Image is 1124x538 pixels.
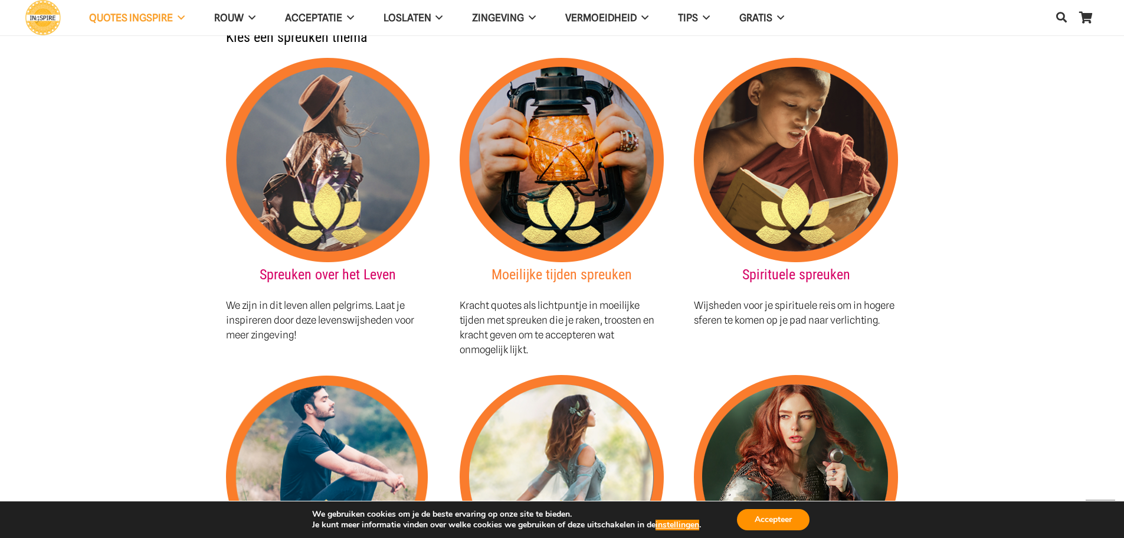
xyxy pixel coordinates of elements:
[472,12,524,24] span: Zingeving
[89,12,173,24] span: QUOTES INGSPIRE
[694,58,898,262] img: Spirituele wijsheden van Ingspire het zingevingsplatform voor spirituele diepgang
[369,3,458,33] a: Loslaten
[312,509,701,520] p: We gebruiken cookies om je de beste ervaring op onze site te bieden.
[74,3,199,33] a: QUOTES INGSPIRE
[663,3,725,33] a: TIPS
[491,266,632,283] a: Moeilijke tijden spreuken
[694,298,898,328] p: Wijsheden voor je spirituele reis om in hogere sferen te komen op je pad naar verlichting.
[739,12,772,24] span: GRATIS
[550,3,663,33] a: VERMOEIDHEID
[270,3,369,33] a: Acceptatie
[1086,500,1115,529] a: Terug naar top
[725,3,799,33] a: GRATIS
[460,58,664,262] img: lichtpuntjes voor in donkere tijden
[1050,4,1073,32] a: Zoeken
[214,12,244,24] span: ROUW
[226,58,430,262] img: Wijsheden en spreuken over het leven van Ingspire met wijsheden voor meer zingeving in je leven
[312,520,701,530] p: Je kunt meer informatie vinden over welke cookies we gebruiken of deze uitschakelen in de .
[678,12,698,24] span: TIPS
[285,12,342,24] span: Acceptatie
[226,298,430,343] p: We zijn in dit leven allen pelgrims. Laat je inspireren door deze levenswijsheden voor meer zinge...
[384,12,431,24] span: Loslaten
[199,3,270,33] a: ROUW
[460,298,664,357] p: Kracht quotes als lichtpuntje in moeilijke tijden met spreuken die je raken, troosten en kracht g...
[457,3,550,33] a: Zingeving
[742,266,850,283] a: Spirituele spreuken
[737,509,810,530] button: Accepteer
[656,520,699,530] button: instellingen
[565,12,637,24] span: VERMOEIDHEID
[260,266,396,283] a: Spreuken over het Leven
